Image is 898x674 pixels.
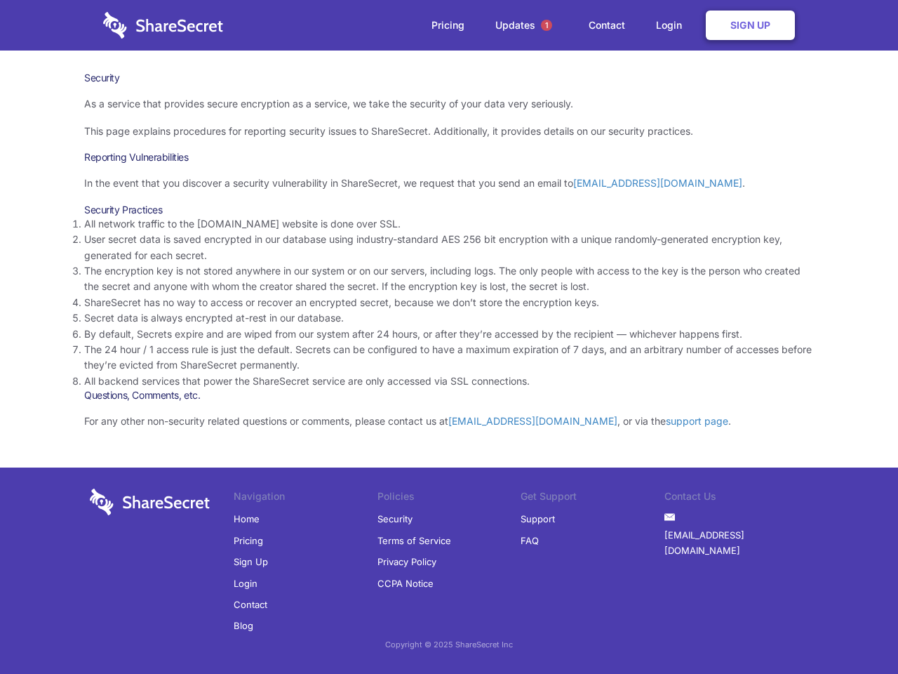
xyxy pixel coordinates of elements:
[84,216,814,232] li: All network traffic to the [DOMAIN_NAME] website is done over SSL.
[234,594,267,615] a: Contact
[575,4,639,47] a: Contact
[84,414,814,429] p: For any other non-security related questions or comments, please contact us at , or via the .
[234,530,263,551] a: Pricing
[103,12,223,39] img: logo-wordmark-white-trans-d4663122ce5f474addd5e946df7df03e33cb6a1c49d2221995e7729f52c070b2.svg
[666,415,728,427] a: support page
[84,72,814,84] h1: Security
[84,374,814,389] li: All backend services that power the ShareSecret service are only accessed via SSL connections.
[377,551,436,572] a: Privacy Policy
[84,310,814,326] li: Secret data is always encrypted at-rest in our database.
[541,20,552,31] span: 1
[377,508,413,529] a: Security
[90,489,210,515] img: logo-wordmark-white-trans-d4663122ce5f474addd5e946df7df03e33cb6a1c49d2221995e7729f52c070b2.svg
[84,151,814,164] h3: Reporting Vulnerabilities
[234,573,257,594] a: Login
[234,551,268,572] a: Sign Up
[84,263,814,295] li: The encryption key is not stored anywhere in our system or on our servers, including logs. The on...
[84,389,814,402] h3: Questions, Comments, etc.
[234,489,377,508] li: Navigation
[448,415,617,427] a: [EMAIL_ADDRESS][DOMAIN_NAME]
[84,342,814,374] li: The 24 hour / 1 access rule is just the default. Secrets can be configured to have a maximum expi...
[377,573,434,594] a: CCPA Notice
[84,326,814,342] li: By default, Secrets expire and are wiped from our system after 24 hours, or after they’re accesse...
[642,4,703,47] a: Login
[377,489,521,508] li: Policies
[234,508,260,529] a: Home
[664,524,808,562] a: [EMAIL_ADDRESS][DOMAIN_NAME]
[234,615,253,636] a: Blog
[377,530,451,551] a: Terms of Service
[84,176,814,191] p: In the event that you discover a security vulnerability in ShareSecret, we request that you send ...
[84,232,814,263] li: User secret data is saved encrypted in our database using industry-standard AES 256 bit encryptio...
[706,11,795,40] a: Sign Up
[521,489,664,508] li: Get Support
[521,530,539,551] a: FAQ
[84,96,814,112] p: As a service that provides secure encryption as a service, we take the security of your data very...
[521,508,555,529] a: Support
[417,4,478,47] a: Pricing
[573,177,742,189] a: [EMAIL_ADDRESS][DOMAIN_NAME]
[84,124,814,139] p: This page explains procedures for reporting security issues to ShareSecret. Additionally, it prov...
[84,204,814,216] h3: Security Practices
[664,489,808,508] li: Contact Us
[84,295,814,310] li: ShareSecret has no way to access or recover an encrypted secret, because we don’t store the encry...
